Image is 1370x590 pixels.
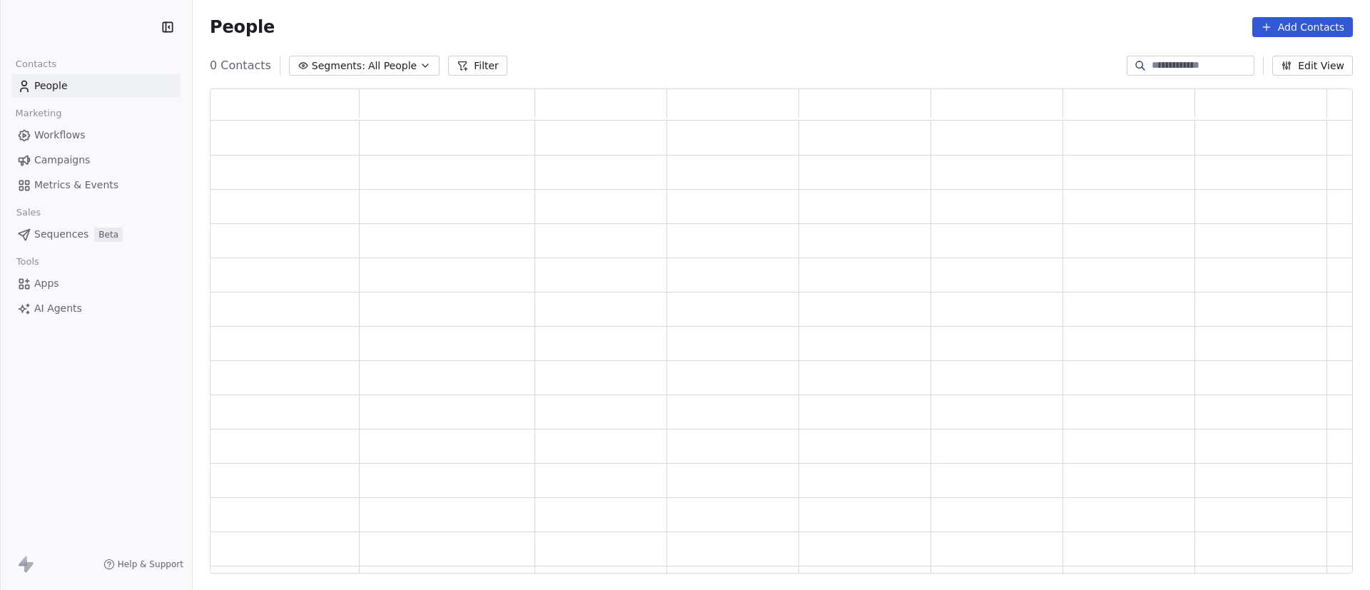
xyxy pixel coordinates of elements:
span: Tools [10,251,45,273]
span: Marketing [9,103,68,124]
button: Filter [448,56,507,76]
span: Contacts [9,54,63,75]
span: Apps [34,276,59,291]
a: AI Agents [11,297,181,320]
span: Metrics & Events [34,178,118,193]
span: Campaigns [34,153,90,168]
span: AI Agents [34,301,82,316]
a: People [11,74,181,98]
span: Beta [94,228,123,242]
button: Edit View [1272,56,1353,76]
span: 0 Contacts [210,57,271,74]
span: People [34,78,68,93]
span: All People [368,59,417,73]
a: Apps [11,272,181,295]
span: Sequences [34,227,88,242]
span: Sales [10,202,47,223]
span: Segments: [312,59,365,73]
a: Workflows [11,123,181,147]
span: Help & Support [118,559,183,570]
span: Workflows [34,128,86,143]
a: Campaigns [11,148,181,172]
span: People [210,16,275,38]
a: Help & Support [103,559,183,570]
button: Add Contacts [1252,17,1353,37]
a: Metrics & Events [11,173,181,197]
a: SequencesBeta [11,223,181,246]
